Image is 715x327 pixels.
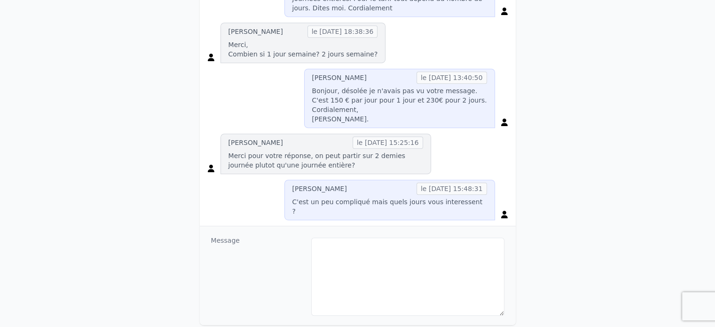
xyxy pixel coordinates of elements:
[416,183,487,195] span: le [DATE] 15:48:31
[353,136,423,149] span: le [DATE] 15:25:16
[211,236,304,316] dt: Message
[228,27,283,36] div: [PERSON_NAME]
[416,72,487,84] span: le [DATE] 13:40:50
[228,151,423,170] p: Merci pour votre réponse, on peut partir sur 2 demies journée plutot qu'une journée entière?
[292,197,487,216] p: C'est un peu compliqué mais quels jours vous interessent ?
[228,138,283,147] div: [PERSON_NAME]
[312,86,487,124] p: Bonjour, désolée je n'avais pas vu votre message. C'est 150 € par jour pour 1 jour et 230€ pour 2...
[228,40,378,59] p: Merci, Combien si 1 jour semaine? 2 jours semaine?
[307,25,378,38] span: le [DATE] 18:38:36
[292,184,347,193] div: [PERSON_NAME]
[312,73,367,82] div: [PERSON_NAME]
